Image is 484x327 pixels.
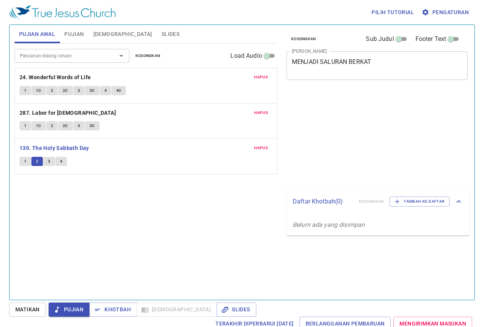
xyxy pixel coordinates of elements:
span: 4C [116,87,122,94]
span: Slides [223,305,250,314]
span: 1 [24,122,26,129]
button: 1C [31,121,46,130]
img: True Jesus Church [9,5,116,19]
span: Khotbah [95,305,131,314]
button: Open [116,50,127,61]
span: Pilih tutorial [372,8,414,17]
button: Hapus [249,73,272,82]
button: 3 [73,86,85,95]
span: 4 [104,87,107,94]
button: 1 [20,86,31,95]
button: 3 [43,157,55,166]
span: 3 [78,87,80,94]
button: 2C [58,121,73,130]
button: Pengaturan [420,5,472,20]
button: Slides [217,303,256,317]
span: 1C [36,122,41,129]
span: Pujian [55,305,83,314]
button: Kosongkan [287,34,321,44]
span: Pengaturan [423,8,469,17]
button: 1C [31,86,46,95]
span: 3C [90,122,95,129]
button: Tambah ke Daftar [389,197,450,207]
span: 4 [60,158,62,165]
button: 24. Wonderful Words of Life [20,73,92,82]
span: 1C [36,87,41,94]
button: Kosongkan [131,51,165,60]
button: 2 [46,121,58,130]
button: 4C [112,86,126,95]
button: 3 [73,121,85,130]
button: Hapus [249,108,272,117]
iframe: from-child [284,88,432,186]
button: 3C [85,86,99,95]
b: 24. Wonderful Words of Life [20,73,91,82]
span: 1 [24,158,26,165]
i: Belum ada yang disimpan [293,221,365,228]
span: Kosongkan [291,36,316,42]
span: Slides [161,29,179,39]
textarea: MENJADI SALURAN BERKAT [292,58,462,73]
span: 2 [36,158,38,165]
span: Footer Text [416,34,447,44]
span: 2C [63,122,68,129]
span: Load Audio [230,51,262,60]
button: 3C [85,121,99,130]
button: Matikan [9,303,46,317]
span: 1 [24,87,26,94]
p: Daftar Khotbah ( 0 ) [293,197,353,206]
button: Pilih tutorial [368,5,417,20]
button: 287. Labor for [DEMOGRAPHIC_DATA] [20,108,117,118]
button: 130. The Holy Sabbath Day [20,143,90,153]
button: 4 [100,86,111,95]
div: Daftar Khotbah(0)KosongkanTambah ke Daftar [287,189,469,214]
span: [DEMOGRAPHIC_DATA] [93,29,152,39]
button: 2 [31,157,43,166]
span: Sub Judul [366,34,394,44]
span: Hapus [254,145,268,151]
span: Tambah ke Daftar [394,198,445,205]
span: Kosongkan [135,52,160,59]
span: Hapus [254,109,268,116]
button: 1 [20,157,31,166]
button: 1 [20,121,31,130]
span: 3 [78,122,80,129]
button: 4 [55,157,67,166]
span: Hapus [254,74,268,81]
span: 2 [51,122,53,129]
span: 2C [63,87,68,94]
span: Matikan [15,305,40,314]
b: 130. The Holy Sabbath Day [20,143,89,153]
span: 3 [48,158,50,165]
span: Pujian Awal [19,29,55,39]
button: Pujian [49,303,90,317]
b: 287. Labor for [DEMOGRAPHIC_DATA] [20,108,116,118]
span: Pujian [64,29,84,39]
button: Khotbah [89,303,137,317]
span: 2 [51,87,53,94]
button: Hapus [249,143,272,153]
button: 2 [46,86,58,95]
span: 3C [90,87,95,94]
button: 2C [58,86,73,95]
